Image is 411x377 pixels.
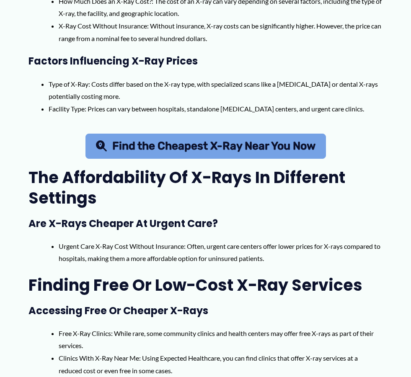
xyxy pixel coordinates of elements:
[49,103,382,115] li: Facility Type: Prices can vary between hospitals, standalone [MEDICAL_DATA] centers, and urgent c...
[28,54,382,67] h3: Factors Influencing X-Ray Prices
[28,217,382,230] h3: Are X-Rays Cheaper at Urgent Care?
[59,327,382,352] li: Free X-Ray Clinics: While rare, some community clinics and health centers may offer free X-rays a...
[28,304,382,317] h3: Accessing Free or Cheaper X-Rays
[59,20,382,44] li: X-Ray Cost Without Insurance: Without insurance, X-ray costs can be significantly higher. However...
[28,275,382,295] h2: Finding Free or Low-Cost X-Ray Services
[85,134,326,159] a: Find the Cheapest X-Ray Near You Now
[49,78,382,103] li: Type of X-Ray: Costs differ based on the X-ray type, with specialized scans like a [MEDICAL_DATA]...
[59,352,382,377] li: Clinics With X-Ray Near Me: Using Expected Healthcare, you can find clinics that offer X-ray serv...
[112,141,315,152] span: Find the Cheapest X-Ray Near You Now
[28,167,382,209] h2: The Affordability of X-Rays in Different Settings
[59,240,382,265] li: Urgent Care X-Ray Cost Without Insurance: Often, urgent care centers offer lower prices for X-ray...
